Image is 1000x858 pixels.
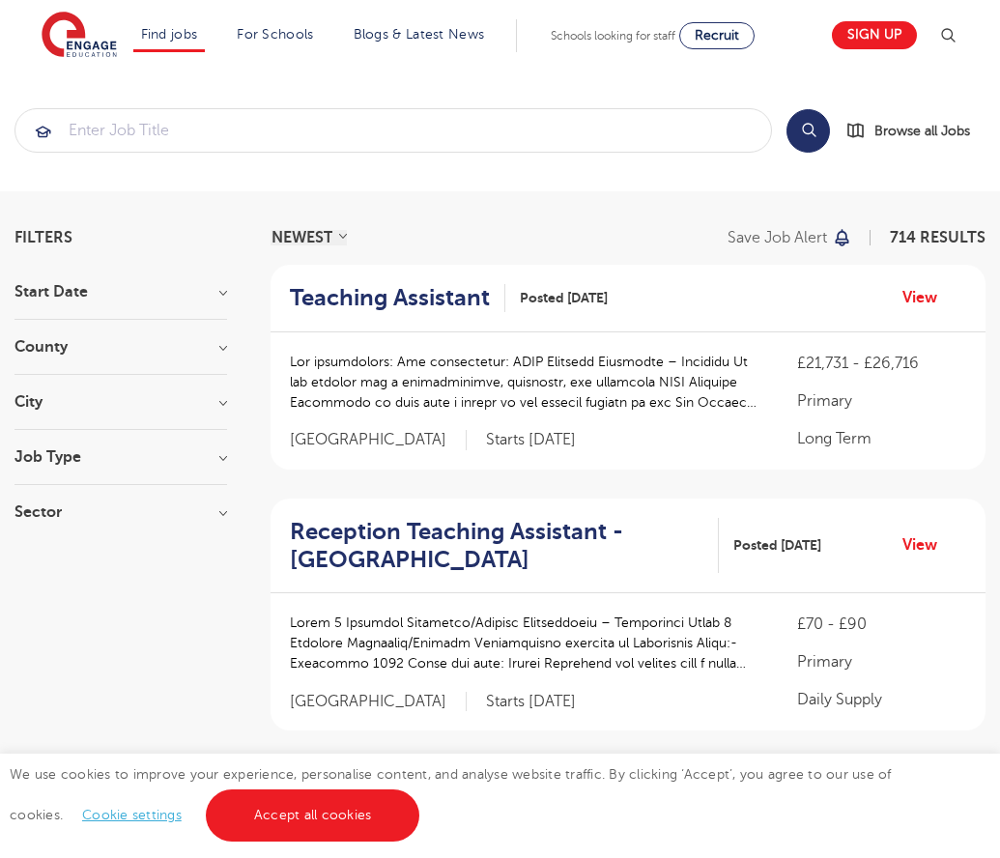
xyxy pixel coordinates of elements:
div: Submit [14,108,772,153]
h3: Job Type [14,449,227,465]
p: Starts [DATE] [486,692,576,712]
h3: City [14,394,227,410]
a: Browse all Jobs [845,120,986,142]
span: We use cookies to improve your experience, personalise content, and analyse website traffic. By c... [10,767,892,822]
a: Cookie settings [82,808,182,822]
h3: Start Date [14,284,227,300]
a: Accept all cookies [206,789,420,842]
p: Daily Supply [797,688,966,711]
input: Submit [15,109,771,152]
p: Save job alert [728,230,827,245]
span: Recruit [695,28,739,43]
p: Long Term [797,427,966,450]
p: £21,731 - £26,716 [797,352,966,375]
button: Search [786,109,830,153]
a: Reception Teaching Assistant - [GEOGRAPHIC_DATA] [290,518,719,574]
h2: Teaching Assistant [290,284,490,312]
p: Primary [797,650,966,673]
a: Blogs & Latest News [354,27,485,42]
p: Starts [DATE] [486,430,576,450]
a: Recruit [679,22,755,49]
span: Filters [14,230,72,245]
a: Sign up [832,21,917,49]
a: View [902,285,952,310]
p: Primary [797,389,966,413]
span: [GEOGRAPHIC_DATA] [290,692,467,712]
span: Browse all Jobs [874,120,970,142]
button: Save job alert [728,230,852,245]
span: Posted [DATE] [520,288,608,308]
h2: Reception Teaching Assistant - [GEOGRAPHIC_DATA] [290,518,703,574]
span: 714 RESULTS [890,229,986,246]
p: Lorem 5 Ipsumdol Sitametco/Adipisc Elitseddoeiu – Temporinci Utlab 8 Etdolore Magnaaliq/Enimadm V... [290,613,758,673]
img: Engage Education [42,12,117,60]
span: [GEOGRAPHIC_DATA] [290,430,467,450]
a: Teaching Assistant [290,284,505,312]
p: £70 - £90 [797,613,966,636]
h3: Sector [14,504,227,520]
a: Find jobs [141,27,198,42]
span: Schools looking for staff [551,29,675,43]
a: For Schools [237,27,313,42]
span: Posted [DATE] [733,535,821,556]
h3: County [14,339,227,355]
a: View [902,532,952,558]
p: Lor ipsumdolors: Ame consectetur: ADIP Elitsedd Eiusmodte – Incididu Ut lab etdolor mag a enimadm... [290,352,758,413]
